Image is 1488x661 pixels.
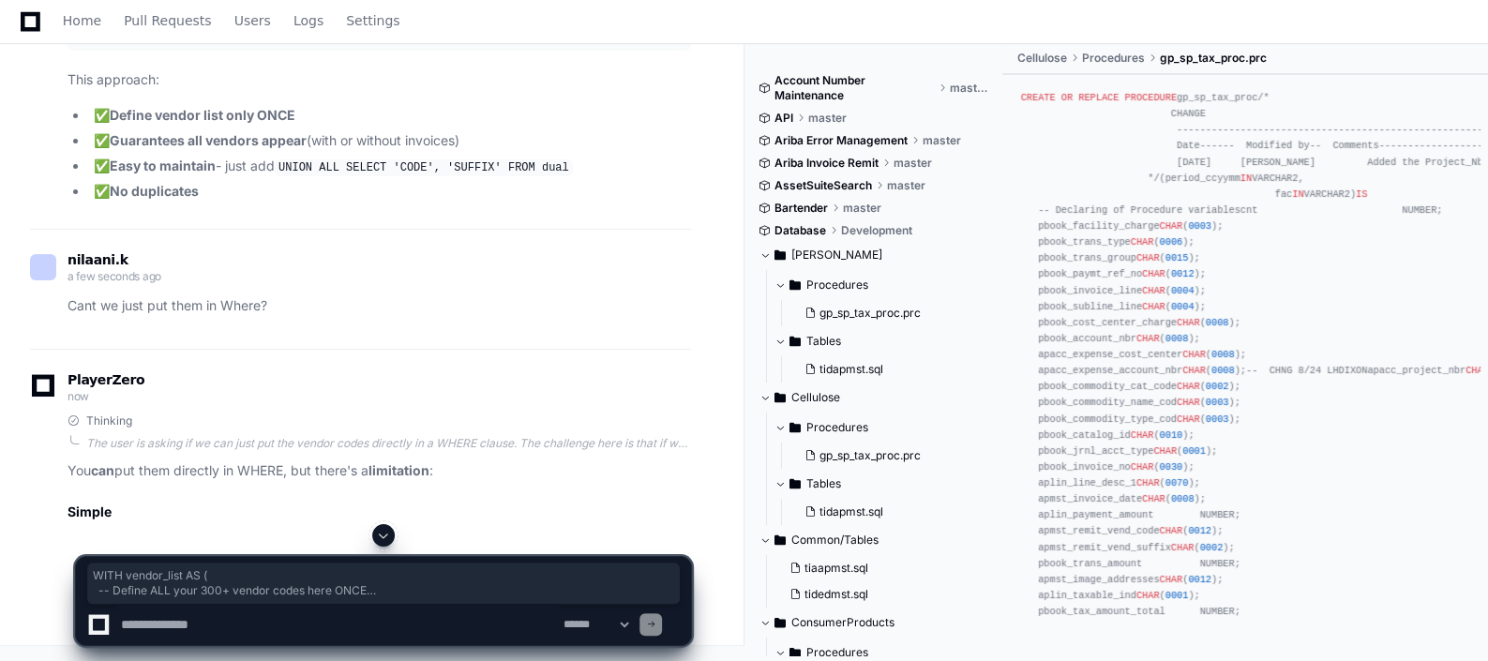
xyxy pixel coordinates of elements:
span: 0070 [1165,477,1189,488]
button: tidapmst.sql [797,356,977,383]
span: 0004 [1171,301,1195,312]
span: CHAR [1136,333,1160,344]
button: Tables [774,326,988,356]
span: nilaani.k [68,252,128,267]
span: CHAR [1131,429,1154,441]
span: gp_sp_tax_proc.prc [1160,51,1267,66]
span: 0006 [1160,236,1183,248]
span: now [68,389,89,403]
span: CHAR [1131,236,1154,248]
span: Tables [806,334,841,349]
span: master [923,133,961,148]
span: tidapmst.sql [819,362,883,377]
span: Thinking [86,413,132,428]
span: master [808,111,847,126]
span: 0015 [1165,252,1189,263]
span: Bartender [774,201,828,216]
p: This approach: [68,69,691,91]
span: CHAR [1142,285,1165,296]
svg: Directory [789,416,801,439]
span: 0012 [1171,268,1195,279]
span: gp_sp_tax_proc.prc [819,448,921,463]
span: 0001 [1182,445,1206,457]
svg: Directory [789,330,801,353]
span: master [887,178,925,193]
button: Tables [774,469,988,499]
span: CHAR [1177,317,1200,328]
span: 0002 [1206,381,1229,392]
p: You put them directly in WHERE, but there's a : [68,460,691,482]
svg: Directory [789,473,801,495]
span: CHAR [1177,381,1200,392]
span: CHAR [1153,445,1177,457]
svg: Directory [774,386,786,409]
strong: Easy to maintain [110,158,216,173]
span: master [843,201,881,216]
span: CHAR [1160,220,1183,232]
span: master [950,81,987,96]
button: Procedures [774,413,988,443]
span: CHAR [1182,365,1206,376]
span: PROCEDURE [1125,92,1177,103]
span: Development [841,223,912,238]
strong: No duplicates [110,183,199,199]
button: gp_sp_tax_proc.prc [797,300,977,326]
strong: limitation [368,462,429,478]
span: CHAR [1142,493,1165,504]
span: -- CHNG 8/24 LHDIXON [1246,365,1367,376]
span: Pull Requests [124,15,211,26]
span: PlayerZero [68,374,144,385]
span: Procedures [806,420,868,435]
span: Account Number Maintenance [774,73,936,103]
span: [PERSON_NAME] [791,248,882,263]
svg: Directory [774,244,786,266]
button: Procedures [774,270,988,300]
span: Database [774,223,826,238]
span: Cellulose [1017,51,1067,66]
strong: Guarantees all vendors appear [110,132,307,148]
span: Settings [346,15,399,26]
span: 0030 [1160,461,1183,473]
code: UNION ALL SELECT 'CODE', 'SUFFIX' FROM dual [275,159,573,176]
button: tidapmst.sql [797,499,977,525]
span: Cellulose [791,390,840,405]
button: gp_sp_tax_proc.prc [797,443,977,469]
span: 0003 [1206,397,1229,408]
span: Home [63,15,101,26]
li: ✅ - just add [88,156,691,178]
span: CREATE [1021,92,1056,103]
span: API [774,111,793,126]
button: [PERSON_NAME] [759,240,988,270]
span: 0003 [1206,413,1229,425]
span: 0004 [1171,285,1195,296]
span: 0008 [1165,333,1189,344]
span: CHAR [1136,252,1160,263]
span: tidapmst.sql [819,504,883,519]
button: Cellulose [759,383,988,413]
p: Cant we just put them in Where? [68,295,691,317]
span: Procedures [1082,51,1145,66]
span: Procedures [806,278,868,293]
span: CHAR [1136,477,1160,488]
div: The user is asking if we can just put the vendor codes directly in a WHERE clause. The challenge ... [86,436,691,451]
strong: can [91,462,114,478]
span: a few seconds ago [68,269,161,283]
li: ✅ [88,181,691,203]
li: ✅ (with or without invoices) [88,130,691,152]
span: 0010 [1160,429,1183,441]
span: CHAR [1177,397,1200,408]
span: OR REPLACE [1061,92,1120,103]
span: 0008 [1211,365,1235,376]
span: WITH vendor_list AS ( -- Define ALL your 300+ vendor codes here ONCE SELECT 'G227158' AS remit_ve... [93,568,674,598]
span: 0008 [1171,493,1195,504]
span: Tables [806,476,841,491]
h2: Simple [68,503,691,521]
span: master [894,156,932,171]
span: -- Declaring of Procedure variables [1038,204,1240,216]
span: CHAR [1182,349,1206,360]
span: CHAR [1177,413,1200,425]
span: AssetSuiteSearch [774,178,872,193]
span: Logs [293,15,323,26]
span: Ariba Error Management [774,133,908,148]
span: IN [1292,188,1303,200]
